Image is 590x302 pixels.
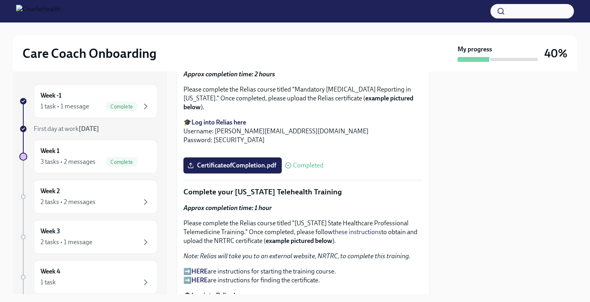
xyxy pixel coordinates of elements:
img: CharlieHealth [16,5,61,18]
a: Week 13 tasks • 2 messagesComplete [19,140,157,173]
div: 1 task [41,278,56,287]
span: CertificateofCompletion.pdf [189,161,276,169]
div: 2 tasks • 2 messages [41,198,96,206]
a: Week -11 task • 1 messageComplete [19,84,157,118]
a: Week 22 tasks • 2 messages [19,180,157,214]
h6: Week 4 [41,267,60,276]
div: 1 task • 1 message [41,102,89,111]
label: CertificateofCompletion.pdf [183,157,282,173]
a: Log into Relias here [191,118,246,126]
span: First day at work [34,125,99,133]
span: Completed [293,162,323,169]
h6: Week -1 [41,91,61,100]
span: Complete [106,104,138,110]
a: these instructions [333,228,381,236]
div: 3 tasks • 2 messages [41,157,96,166]
a: HERE [191,267,208,275]
strong: [DATE] [79,125,99,133]
p: 🎓 Username: [PERSON_NAME][EMAIL_ADDRESS][DOMAIN_NAME] Password: [SECURITY_DATA] [183,118,423,145]
h6: Week 2 [41,187,60,196]
a: HERE [191,276,208,284]
h3: 40% [544,46,568,61]
p: Complete your [US_STATE] Telehealth Training [183,187,423,197]
strong: example pictured below [266,237,332,245]
a: Week 32 tasks • 1 message [19,220,157,254]
div: 2 tasks • 1 message [41,238,92,247]
em: Note: Relias will take you to an external website, NRTRC, to complete this training. [183,252,411,260]
h6: Week 1 [41,147,59,155]
a: First day at work[DATE] [19,124,157,133]
a: Week 41 task [19,260,157,294]
span: Complete [106,159,138,165]
h2: Care Coach Onboarding [22,45,157,61]
strong: Approx completion time: 2 hours [183,70,275,78]
strong: My progress [458,45,492,54]
p: Please complete the Relias course titled "[US_STATE] State Healthcare Professional Telemedicine T... [183,219,423,245]
a: Log into Relias here [191,292,246,299]
p: Please complete the Relias course titled "Mandatory [MEDICAL_DATA] Reporting in [US_STATE]." Once... [183,85,423,112]
strong: Approx completion time: 1 hour [183,204,272,212]
p: ➡️ are instructions for starting the training course. ➡️ are instructions for finding the certifi... [183,267,423,285]
h6: Week 3 [41,227,60,236]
